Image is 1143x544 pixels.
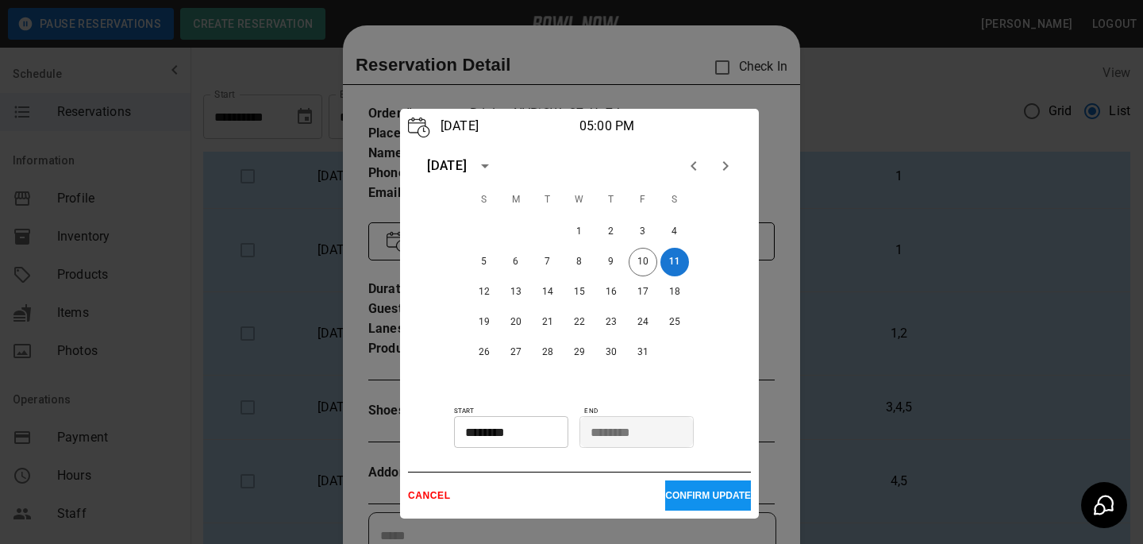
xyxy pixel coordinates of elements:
[565,308,594,337] button: 22
[660,184,689,216] span: Saturday
[660,218,689,246] button: 4
[678,150,710,182] button: Previous month
[470,184,498,216] span: Sunday
[502,278,530,307] button: 13
[565,278,594,307] button: 15
[665,480,751,511] button: CONFIRM UPDATE
[710,150,741,182] button: Next month
[408,117,430,138] img: Vector
[565,218,594,246] button: 1
[470,278,498,307] button: 12
[597,248,625,276] button: 9
[502,338,530,367] button: 27
[629,308,657,337] button: 24
[470,308,498,337] button: 19
[597,308,625,337] button: 23
[597,278,625,307] button: 16
[629,218,657,246] button: 3
[660,278,689,307] button: 18
[427,156,467,176] div: [DATE]
[579,117,722,136] p: 05:00 PM
[565,184,594,216] span: Wednesday
[533,338,562,367] button: 28
[533,184,562,216] span: Tuesday
[470,338,498,367] button: 26
[454,407,579,416] p: START
[629,338,657,367] button: 31
[629,278,657,307] button: 17
[471,152,498,179] button: calendar view is open, switch to year view
[565,248,594,276] button: 8
[597,218,625,246] button: 2
[533,278,562,307] button: 14
[470,248,498,276] button: 5
[502,248,530,276] button: 6
[408,490,665,501] p: CANCEL
[584,407,751,416] p: END
[579,416,683,448] input: Choose time, selected time is 7:00 PM
[597,338,625,367] button: 30
[629,184,657,216] span: Friday
[454,416,557,448] input: Choose time, selected time is 5:00 PM
[502,308,530,337] button: 20
[437,117,579,136] p: [DATE]
[660,248,689,276] button: 11
[660,308,689,337] button: 25
[597,184,625,216] span: Thursday
[533,308,562,337] button: 21
[502,184,530,216] span: Monday
[629,248,657,276] button: 10
[533,248,562,276] button: 7
[565,338,594,367] button: 29
[665,490,751,501] p: CONFIRM UPDATE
